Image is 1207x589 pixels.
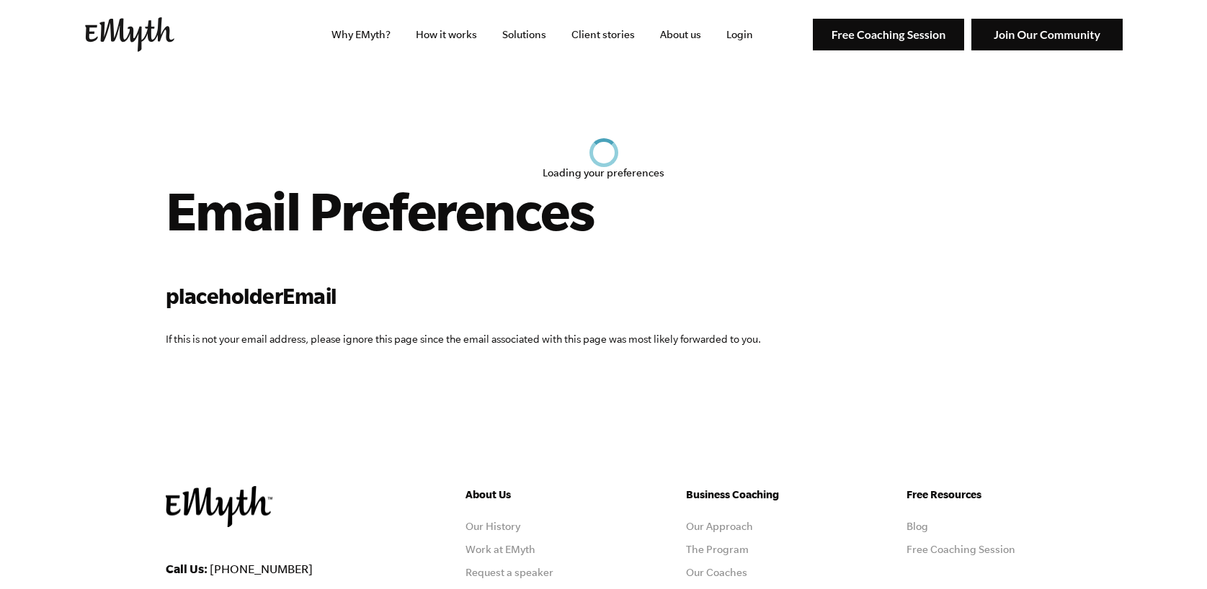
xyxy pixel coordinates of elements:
a: Free Coaching Session [907,544,1015,555]
a: Work at EMyth [466,544,535,555]
h1: Email Preferences [166,179,1042,242]
strong: Call Us: [166,562,208,575]
h5: Business Coaching [686,486,821,503]
a: Our History [466,521,520,532]
img: Free Coaching Session [813,19,964,51]
h5: Free Resources [907,486,1042,503]
img: EMyth [85,17,174,52]
a: Blog [907,521,928,532]
h2: placeholderEmail [166,281,1042,312]
a: The Program [686,544,749,555]
a: Our Approach [686,521,753,532]
img: EMyth [166,486,272,527]
h5: About Us [466,486,601,503]
img: Join Our Community [971,19,1123,51]
a: [PHONE_NUMBER] [210,562,313,575]
p: If this is not your email address, please ignore this page since the email associated with this p... [166,331,1042,348]
a: Our Coaches [686,567,747,578]
a: Request a speaker [466,567,553,578]
div: Loading your preferences [543,167,664,179]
